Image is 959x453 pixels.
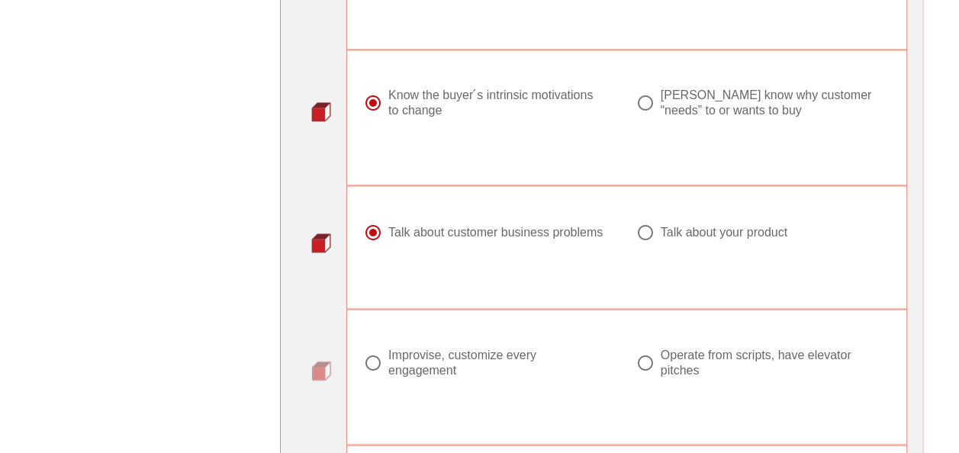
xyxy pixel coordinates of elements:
[661,225,787,240] div: Talk about your product
[661,88,878,118] div: [PERSON_NAME] know why customer “needs” to or wants to buy
[661,347,878,377] div: Operate from scripts, have elevator pitches
[311,101,331,121] img: question-bullet-actve.png
[388,225,603,240] div: Talk about customer business problems
[311,361,331,381] img: question-bullet.png
[311,233,331,252] img: question-bullet-actve.png
[388,347,606,377] div: Improvise, customize every engagement
[388,88,606,118] div: Know the buyer ́s intrinsic motivations to change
